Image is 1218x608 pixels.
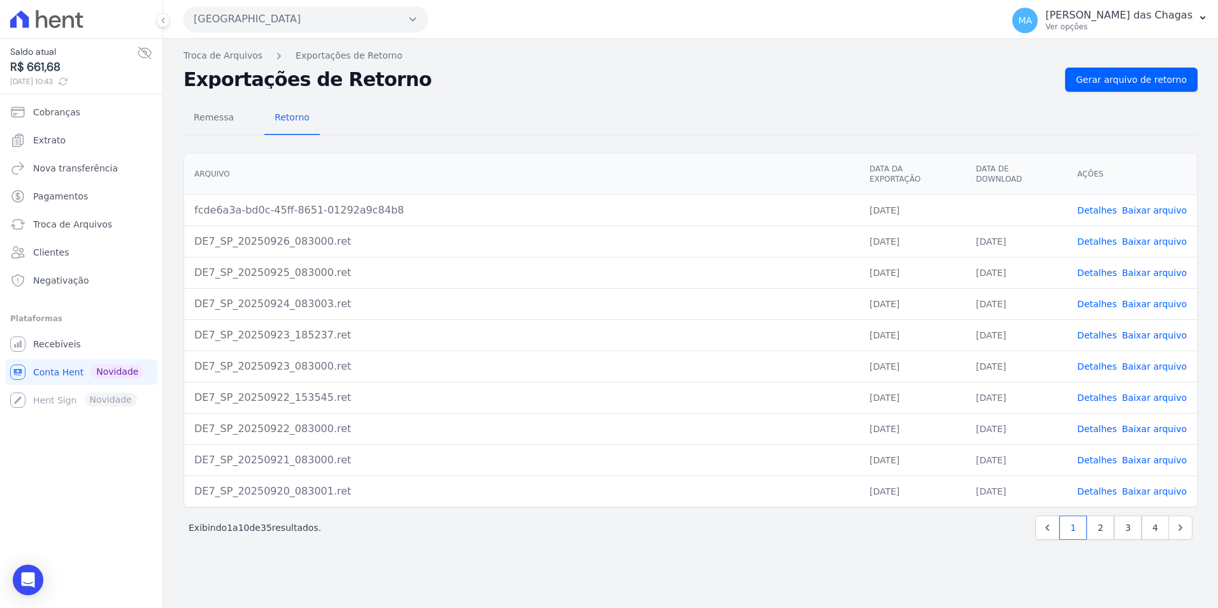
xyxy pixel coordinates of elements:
td: [DATE] [859,444,966,475]
a: Previous [1035,516,1059,540]
a: Extrato [5,127,157,153]
span: Retorno [267,105,317,130]
span: R$ 661,68 [10,59,137,76]
div: fcde6a3a-bd0c-45ff-8651-01292a9c84b8 [194,203,849,218]
a: Conta Hent Novidade [5,359,157,385]
span: Saldo atual [10,45,137,59]
td: [DATE] [859,194,966,226]
a: Baixar arquivo [1122,361,1187,372]
span: Pagamentos [33,190,88,203]
span: Clientes [33,246,69,259]
div: DE7_SP_20250922_153545.ret [194,390,849,405]
a: Detalhes [1077,393,1117,403]
a: Next [1168,516,1193,540]
a: Pagamentos [5,184,157,209]
a: Baixar arquivo [1122,455,1187,465]
th: Arquivo [184,154,859,195]
td: [DATE] [966,351,1067,382]
h2: Exportações de Retorno [183,71,1055,89]
span: Extrato [33,134,66,147]
a: Detalhes [1077,361,1117,372]
span: 10 [238,523,250,533]
span: Novidade [91,365,143,379]
span: Troca de Arquivos [33,218,112,231]
th: Ações [1067,154,1197,195]
div: Plataformas [10,311,152,326]
span: Remessa [186,105,241,130]
a: Baixar arquivo [1122,268,1187,278]
a: 2 [1087,516,1114,540]
a: Troca de Arquivos [183,49,262,62]
a: Baixar arquivo [1122,236,1187,247]
span: [DATE] 10:43 [10,76,137,87]
nav: Sidebar [10,99,152,413]
td: [DATE] [966,413,1067,444]
div: DE7_SP_20250924_083003.ret [194,296,849,312]
th: Data da Exportação [859,154,966,195]
a: Baixar arquivo [1122,393,1187,403]
div: DE7_SP_20250921_083000.ret [194,452,849,468]
td: [DATE] [966,475,1067,507]
a: Detalhes [1077,424,1117,434]
div: DE7_SP_20250922_083000.ret [194,421,849,437]
a: Recebíveis [5,331,157,357]
td: [DATE] [859,319,966,351]
a: Detalhes [1077,205,1117,215]
td: [DATE] [859,382,966,413]
a: Retorno [264,102,320,135]
div: DE7_SP_20250925_083000.ret [194,265,849,280]
a: Cobranças [5,99,157,125]
span: MA [1018,16,1032,25]
td: [DATE] [859,226,966,257]
a: Baixar arquivo [1122,330,1187,340]
span: 35 [261,523,272,533]
span: Recebíveis [33,338,81,351]
a: Troca de Arquivos [5,212,157,237]
button: MA [PERSON_NAME] das Chagas Ver opções [1002,3,1218,38]
p: [PERSON_NAME] das Chagas [1045,9,1193,22]
a: Gerar arquivo de retorno [1065,68,1198,92]
a: Baixar arquivo [1122,486,1187,496]
a: Remessa [183,102,244,135]
a: Exportações de Retorno [296,49,403,62]
a: Negativação [5,268,157,293]
p: Ver opções [1045,22,1193,32]
a: Detalhes [1077,455,1117,465]
a: Baixar arquivo [1122,424,1187,434]
p: Exibindo a de resultados. [189,521,321,534]
button: [GEOGRAPHIC_DATA] [183,6,428,32]
a: Detalhes [1077,236,1117,247]
td: [DATE] [966,444,1067,475]
a: Detalhes [1077,486,1117,496]
td: [DATE] [966,382,1067,413]
td: [DATE] [859,475,966,507]
div: DE7_SP_20250923_185237.ret [194,328,849,343]
td: [DATE] [966,319,1067,351]
a: Detalhes [1077,299,1117,309]
a: Detalhes [1077,268,1117,278]
span: Conta Hent [33,366,83,379]
th: Data de Download [966,154,1067,195]
a: Baixar arquivo [1122,299,1187,309]
div: DE7_SP_20250926_083000.ret [194,234,849,249]
div: DE7_SP_20250923_083000.ret [194,359,849,374]
a: 4 [1142,516,1169,540]
td: [DATE] [966,288,1067,319]
td: [DATE] [859,351,966,382]
span: 1 [227,523,233,533]
span: Gerar arquivo de retorno [1076,73,1187,86]
a: Clientes [5,240,157,265]
a: 1 [1059,516,1087,540]
span: Cobranças [33,106,80,119]
td: [DATE] [859,413,966,444]
td: [DATE] [966,257,1067,288]
a: Nova transferência [5,156,157,181]
div: Open Intercom Messenger [13,565,43,595]
a: 3 [1114,516,1142,540]
td: [DATE] [859,257,966,288]
span: Nova transferência [33,162,118,175]
nav: Breadcrumb [183,49,1198,62]
div: DE7_SP_20250920_083001.ret [194,484,849,499]
a: Baixar arquivo [1122,205,1187,215]
td: [DATE] [859,288,966,319]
